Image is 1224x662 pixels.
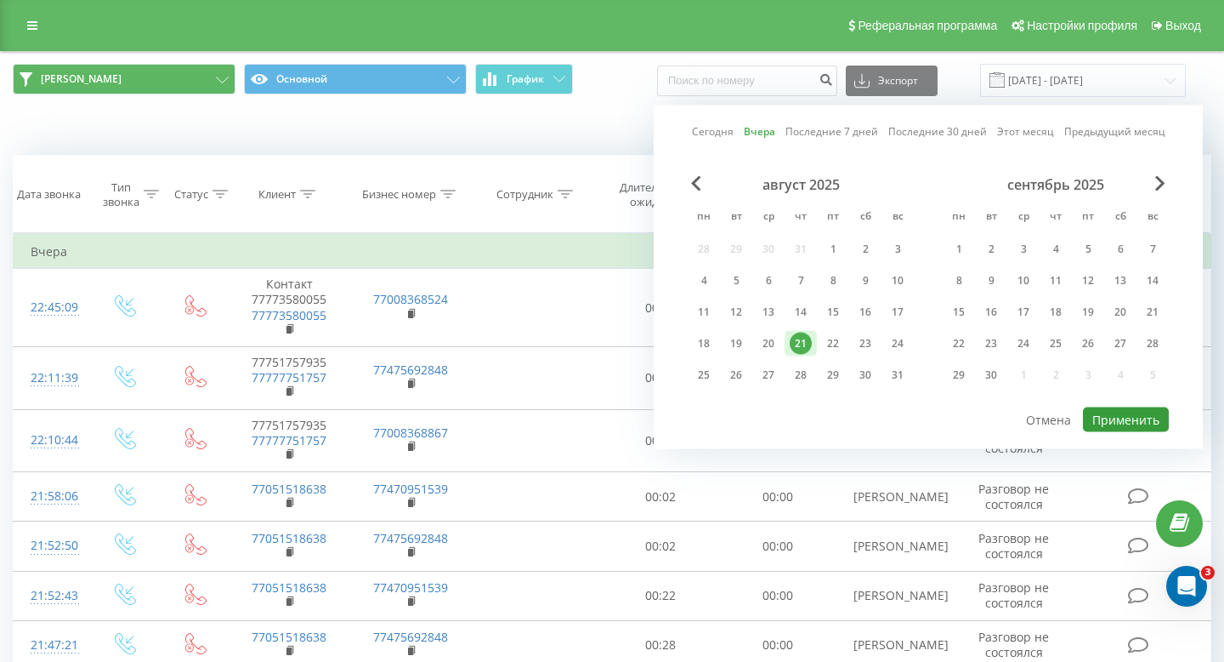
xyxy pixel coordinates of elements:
[975,331,1007,357] div: вт 23 сент. 2025 г.
[943,331,975,357] div: пн 22 сент. 2025 г.
[757,270,779,292] div: 6
[720,300,752,325] div: вт 12 авг. 2025 г.
[31,291,71,324] div: 22:45:09
[980,333,1002,355] div: 23
[822,301,844,323] div: 15
[1012,333,1034,355] div: 24
[817,331,849,357] div: пт 22 авг. 2025 г.
[103,180,139,209] div: Тип звонка
[836,522,958,571] td: [PERSON_NAME]
[725,301,747,323] div: 12
[1155,176,1165,191] span: Next Month
[785,123,878,140] a: Последние 7 дней
[752,362,785,388] div: ср 27 авг. 2025 г.
[1104,300,1136,325] div: сб 20 сент. 2025 г.
[1109,238,1131,260] div: 6
[1077,270,1099,292] div: 12
[691,205,717,231] abbr: понедельник
[1108,205,1133,231] abbr: суббота
[1109,301,1131,323] div: 20
[881,237,914,262] div: вс 3 авг. 2025 г.
[836,571,958,620] td: [PERSON_NAME]
[817,237,849,262] div: пт 1 авг. 2025 г.
[1075,205,1101,231] abbr: пятница
[849,300,881,325] div: сб 16 авг. 2025 г.
[881,331,914,357] div: вс 24 авг. 2025 г.
[31,629,71,662] div: 21:47:21
[849,268,881,294] div: сб 9 авг. 2025 г.
[978,481,1049,512] span: Разговор не состоялся
[757,364,779,386] div: 27
[252,530,326,546] a: 77051518638
[496,187,553,202] div: Сотрудник
[252,369,326,385] a: 77777751757
[1142,238,1164,260] div: 7
[688,300,720,325] div: пн 11 авг. 2025 г.
[693,301,715,323] div: 11
[817,268,849,294] div: пт 8 авг. 2025 г.
[948,238,970,260] div: 1
[1045,238,1067,260] div: 4
[688,331,720,357] div: пн 18 авг. 2025 г.
[849,362,881,388] div: сб 30 авг. 2025 г.
[854,364,876,386] div: 30
[943,300,975,325] div: пн 15 сент. 2025 г.
[725,333,747,355] div: 19
[887,270,909,292] div: 10
[720,362,752,388] div: вт 26 авг. 2025 г.
[849,237,881,262] div: сб 2 авг. 2025 г.
[1136,331,1169,357] div: вс 28 сент. 2025 г.
[1077,238,1099,260] div: 5
[229,269,350,347] td: Контакт 77773580055
[603,522,720,571] td: 00:02
[1104,331,1136,357] div: сб 27 сент. 2025 г.
[1140,205,1165,231] abbr: воскресенье
[1027,19,1137,32] span: Настройки профиля
[946,205,972,231] abbr: понедельник
[888,123,987,140] a: Последние 30 дней
[887,238,909,260] div: 3
[723,205,749,231] abbr: вторник
[948,364,970,386] div: 29
[1040,300,1072,325] div: чт 18 сент. 2025 г.
[1043,205,1068,231] abbr: четверг
[1045,333,1067,355] div: 25
[975,237,1007,262] div: вт 2 сент. 2025 г.
[719,522,836,571] td: 00:00
[720,331,752,357] div: вт 19 авг. 2025 г.
[975,300,1007,325] div: вт 16 сент. 2025 г.
[980,238,1002,260] div: 2
[373,425,448,441] a: 77008368867
[943,237,975,262] div: пн 1 сент. 2025 г.
[31,529,71,562] div: 21:52:50
[885,205,910,231] abbr: воскресенье
[1072,237,1104,262] div: пт 5 сент. 2025 г.
[507,73,544,85] span: График
[1136,300,1169,325] div: вс 21 сент. 2025 г.
[1201,566,1215,579] span: 3
[1109,270,1131,292] div: 13
[788,205,813,231] abbr: четверг
[854,270,876,292] div: 9
[887,364,909,386] div: 31
[785,331,817,357] div: чт 21 авг. 2025 г.
[693,270,715,292] div: 4
[725,270,747,292] div: 5
[817,362,849,388] div: пт 29 авг. 2025 г.
[1077,301,1099,323] div: 19
[373,579,448,596] a: 77470951539
[373,629,448,645] a: 77475692848
[1064,123,1165,140] a: Предыдущий месяц
[693,333,715,355] div: 18
[1045,270,1067,292] div: 11
[475,64,573,94] button: График
[756,205,781,231] abbr: среда
[1040,268,1072,294] div: чт 11 сент. 2025 г.
[1083,408,1169,432] button: Применить
[1136,237,1169,262] div: вс 7 сент. 2025 г.
[1007,237,1040,262] div: ср 3 сент. 2025 г.
[13,64,235,94] button: [PERSON_NAME]
[1072,300,1104,325] div: пт 19 сент. 2025 г.
[785,362,817,388] div: чт 28 авг. 2025 г.
[836,472,958,522] td: [PERSON_NAME]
